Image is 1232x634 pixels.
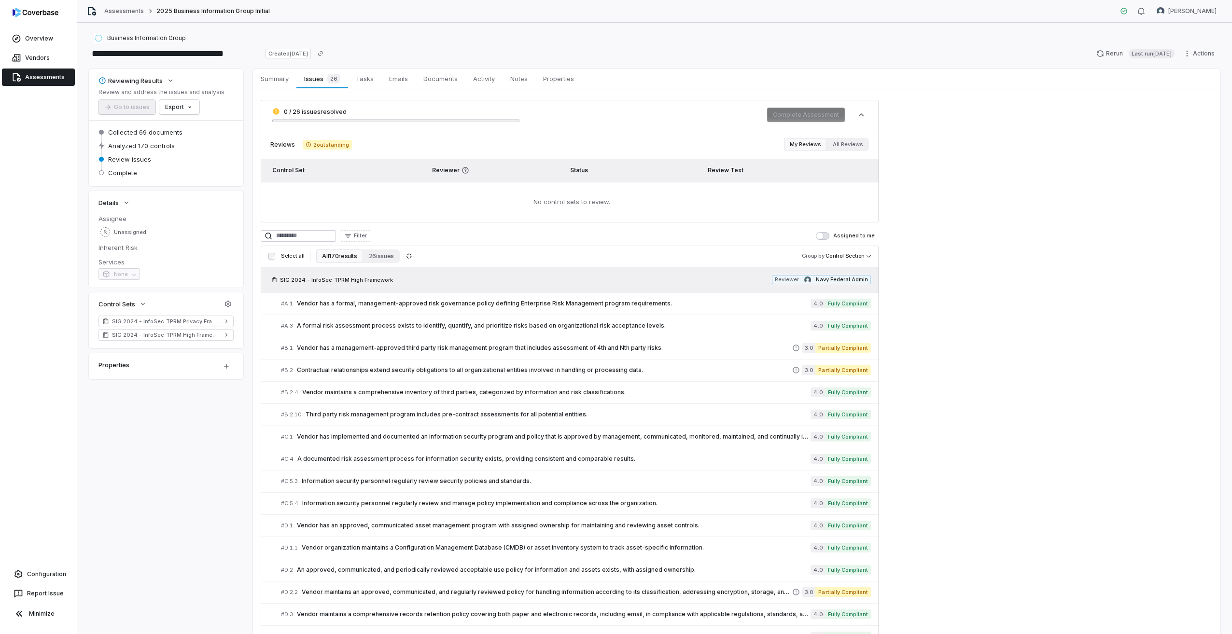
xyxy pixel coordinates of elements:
span: Fully Compliant [825,521,871,530]
a: #A.1Vendor has a formal, management-approved risk governance policy defining Enterprise Risk Mana... [281,293,871,315]
a: Assessments [2,69,75,86]
span: Complete [108,168,137,177]
button: Reviewing Results [96,72,177,89]
div: Reviewing Results [98,76,163,85]
span: 4.0 [811,432,825,441]
span: A documented risk assessment process for information security exists, providing consistent and co... [297,455,811,463]
span: 4.0 [811,387,825,397]
span: Vendor has implemented and documented an information security program and policy that is approved... [297,433,811,441]
span: Fully Compliant [825,498,871,508]
span: 4.0 [811,321,825,331]
button: Details [96,194,133,211]
span: 3.0 [802,587,815,597]
span: Partially Compliant [815,365,871,375]
span: Group by [802,252,825,259]
span: # C.4 [281,455,294,463]
a: #D.1.1Vendor organization maintains a Configuration Management Database (CMDB) or asset inventory... [281,537,871,559]
span: Fully Compliant [825,543,871,552]
a: SIG 2024 - InfoSec TPRM Privacy Framework [98,316,234,327]
span: Fully Compliant [825,454,871,464]
img: logo-D7KZi-bG.svg [13,8,58,17]
span: Vendor organization maintains a Configuration Management Database (CMDB) or asset inventory syste... [302,544,811,551]
dt: Inherent Risk [98,243,234,252]
button: Minimize [4,604,73,623]
a: Assessments [104,7,144,15]
span: SIG 2024 - InfoSec TPRM High Framework [280,276,393,284]
span: Collected 69 documents [108,128,182,137]
div: Review filter [784,138,869,151]
span: Contractual relationships extend security obligations to all organizational entities involved in ... [297,366,792,374]
span: # C.5.3 [281,478,298,485]
label: Assigned to me [816,232,875,240]
span: 2025 Business Information Group Initial [156,7,270,15]
span: Fully Compliant [825,432,871,441]
td: No control sets to review. [261,182,879,222]
p: Review and address the issues and analysis [98,88,224,96]
span: Details [98,198,119,207]
span: Vendor has a formal, management-approved risk governance policy defining Enterprise Risk Manageme... [297,300,811,307]
a: #D.2.2Vendor maintains an approved, communicated, and regularly reviewed policy for handling info... [281,581,871,603]
span: 3.0 [802,365,815,375]
a: #D.1Vendor has an approved, communicated asset management program with assigned ownership for mai... [281,515,871,537]
button: Assigned to me [816,232,829,240]
span: Vendor has a management-approved third party risk management program that includes assessment of ... [297,344,792,352]
span: Navy Federal Admin [816,276,868,283]
span: # B.2.10 [281,411,302,418]
span: Created [DATE] [266,49,311,58]
span: Review issues [108,155,151,164]
span: Fully Compliant [825,321,871,331]
span: Issues [300,72,344,85]
a: #B.2Contractual relationships extend security obligations to all organizational entities involved... [281,359,871,381]
span: Control Sets [98,300,135,308]
span: Vendor maintains a comprehensive inventory of third parties, categorized by information and risk ... [302,388,811,396]
span: # B.1 [281,345,293,352]
span: Documents [420,72,462,85]
span: Third party risk management program includes pre-contract assessments for all potential entities. [306,411,811,418]
a: #C.4A documented risk assessment process for information security exists, providing consistent an... [281,448,871,470]
span: # A.1 [281,300,293,307]
span: 0 / 26 issues resolved [284,108,347,115]
input: Select all [268,253,275,260]
button: All Reviews [827,138,869,151]
span: SIG 2024 - InfoSec TPRM Privacy Framework [112,317,220,325]
span: # C.1 [281,433,293,441]
a: #C.5.4Information security personnel regularly review and manage policy implementation and compli... [281,493,871,514]
a: #B.2.10Third party risk management program includes pre-contract assessments for all potential en... [281,404,871,426]
button: 26 issues [363,249,400,263]
span: Business Information Group [107,34,186,42]
span: Unassigned [114,229,146,236]
dt: Assignee [98,214,234,223]
span: 4.0 [811,498,825,508]
span: Fully Compliant [825,299,871,308]
a: Overview [2,30,75,47]
span: 4.0 [811,609,825,619]
span: Reviewer [775,276,799,283]
img: Navy Federal Admin avatar [804,276,811,283]
span: Reviewer [432,166,559,174]
span: Control Set [272,166,305,174]
span: 2 outstanding [303,140,352,150]
span: Emails [385,72,412,85]
span: Properties [539,72,578,85]
button: My Reviews [784,138,827,151]
button: Report Issue [4,585,73,602]
button: Copy link [312,45,329,62]
button: Control Sets [96,295,150,313]
button: Actions [1180,46,1220,61]
button: Travis Helton avatar[PERSON_NAME] [1151,4,1222,18]
a: SIG 2024 - InfoSec TPRM High Framework [98,329,234,341]
span: 4.0 [811,565,825,575]
span: Vendor maintains a comprehensive records retention policy covering both paper and electronic reco... [297,610,811,618]
span: 4.0 [811,410,825,419]
span: 4.0 [811,543,825,552]
span: # B.2.4 [281,389,298,396]
span: # D.2.2 [281,589,298,596]
span: # C.5.4 [281,500,298,507]
span: An approved, communicated, and periodically reviewed acceptable use policy for information and as... [297,566,811,574]
a: #B.1Vendor has a management-approved third party risk management program that includes assessment... [281,337,871,359]
span: Activity [469,72,499,85]
span: Analyzed 170 controls [108,141,175,150]
span: # D.2 [281,566,293,574]
span: Notes [506,72,532,85]
span: Fully Compliant [825,476,871,486]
